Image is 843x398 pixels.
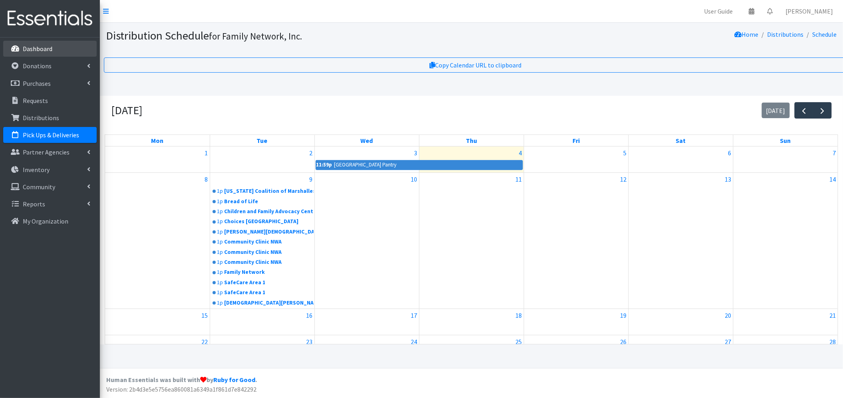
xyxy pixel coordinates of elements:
[200,335,210,348] a: September 22, 2025
[105,309,210,335] td: September 15, 2025
[3,110,97,126] a: Distributions
[217,187,223,195] div: 1p
[106,376,257,384] strong: Human Essentials was built with by .
[410,309,419,322] a: September 17, 2025
[225,187,314,195] div: [US_STATE] Coalition of Marshallese
[828,309,838,322] a: September 21, 2025
[3,144,97,160] a: Partner Agencies
[762,103,790,118] button: [DATE]
[225,228,314,236] div: [PERSON_NAME][DEMOGRAPHIC_DATA]
[211,278,314,287] a: 1pSafeCare Area 1
[524,147,628,173] td: September 5, 2025
[3,75,97,91] a: Purchases
[211,298,314,308] a: 1p[DEMOGRAPHIC_DATA][PERSON_NAME]
[217,228,223,236] div: 1p
[200,309,210,322] a: September 15, 2025
[225,289,314,297] div: SafeCare Area 1
[514,173,524,186] a: September 11, 2025
[314,147,419,173] td: September 3, 2025
[23,62,52,70] p: Donations
[334,160,397,169] div: [GEOGRAPHIC_DATA] Pantry
[105,173,210,309] td: September 8, 2025
[111,104,142,117] h2: [DATE]
[225,198,314,206] div: Bread of Life
[211,197,314,206] a: 1pBread of Life
[23,148,70,156] p: Partner Agencies
[23,45,52,53] p: Dashboard
[217,198,223,206] div: 1p
[225,218,314,226] div: Choices [GEOGRAPHIC_DATA]
[217,289,223,297] div: 1p
[211,186,314,196] a: 1p[US_STATE] Coalition of Marshallese
[106,29,530,43] h1: Distribution Schedule
[628,309,733,335] td: September 20, 2025
[3,162,97,178] a: Inventory
[619,173,628,186] a: September 12, 2025
[149,135,165,146] a: Monday
[210,335,314,361] td: September 23, 2025
[622,147,628,159] a: September 5, 2025
[213,376,255,384] a: Ruby for Good
[419,309,524,335] td: September 18, 2025
[734,30,758,38] a: Home
[23,79,51,87] p: Purchases
[305,335,314,348] a: September 23, 2025
[419,147,524,173] td: September 4, 2025
[225,279,314,287] div: SafeCare Area 1
[3,196,97,212] a: Reports
[203,173,210,186] a: September 8, 2025
[217,258,223,266] div: 1p
[316,160,333,169] div: 11:59p
[779,3,840,19] a: [PERSON_NAME]
[733,147,838,173] td: September 7, 2025
[779,135,793,146] a: Sunday
[314,309,419,335] td: September 17, 2025
[410,173,419,186] a: September 10, 2025
[831,147,838,159] a: September 7, 2025
[619,335,628,348] a: September 26, 2025
[517,147,524,159] a: September 4, 2025
[3,5,97,32] img: HumanEssentials
[628,335,733,361] td: September 27, 2025
[733,173,838,309] td: September 14, 2025
[225,268,314,276] div: Family Network
[524,173,628,309] td: September 12, 2025
[203,147,210,159] a: September 1, 2025
[106,385,256,393] span: Version: 2b4d3e5e5756ea860081a6349a1f861d7e842292
[314,173,419,309] td: September 10, 2025
[724,335,733,348] a: September 27, 2025
[217,268,223,276] div: 1p
[3,213,97,229] a: My Organization
[767,30,803,38] a: Distributions
[225,208,314,216] div: Children and Family Advocacy Center
[210,309,314,335] td: September 16, 2025
[308,173,314,186] a: September 9, 2025
[3,93,97,109] a: Requests
[217,238,223,246] div: 1p
[514,309,524,322] a: September 18, 2025
[255,135,269,146] a: Tuesday
[413,147,419,159] a: September 3, 2025
[225,299,314,307] div: [DEMOGRAPHIC_DATA][PERSON_NAME]
[628,173,733,309] td: September 13, 2025
[23,166,50,174] p: Inventory
[812,30,837,38] a: Schedule
[217,248,223,256] div: 1p
[211,288,314,297] a: 1pSafeCare Area 1
[724,173,733,186] a: September 13, 2025
[359,135,375,146] a: Wednesday
[813,102,832,119] button: Next month
[3,58,97,74] a: Donations
[724,309,733,322] a: September 20, 2025
[316,160,523,170] a: 11:59p[GEOGRAPHIC_DATA] Pantry
[211,227,314,237] a: 1p[PERSON_NAME][DEMOGRAPHIC_DATA]
[209,30,302,42] small: for Family Network, Inc.
[524,335,628,361] td: September 26, 2025
[23,97,48,105] p: Requests
[514,335,524,348] a: September 25, 2025
[305,309,314,322] a: September 16, 2025
[698,3,740,19] a: User Guide
[217,279,223,287] div: 1p
[210,147,314,173] td: September 2, 2025
[23,114,59,122] p: Distributions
